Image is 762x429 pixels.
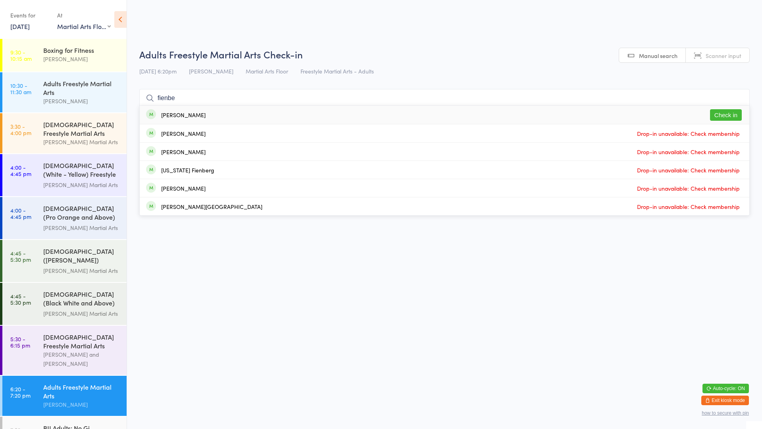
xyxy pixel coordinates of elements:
time: 4:00 - 4:45 pm [10,207,31,220]
time: 9:30 - 10:15 am [10,49,32,62]
div: [DEMOGRAPHIC_DATA] Freestyle Martial Arts [43,332,120,350]
time: 4:00 - 4:45 pm [10,164,31,177]
div: Events for [10,9,49,22]
time: 5:30 - 6:15 pm [10,336,30,348]
div: [PERSON_NAME] Martial Arts [43,137,120,147]
span: Manual search [639,52,677,60]
div: Adults Freestyle Martial Arts [43,383,120,400]
button: Exit kiosk mode [701,396,749,405]
a: 6:20 -7:20 pmAdults Freestyle Martial Arts[PERSON_NAME] [2,376,127,416]
span: [PERSON_NAME] [189,67,233,75]
span: Drop-in unavailable: Check membership [635,182,742,194]
span: [DATE] 6:20pm [139,67,177,75]
a: 9:30 -10:15 amBoxing for Fitness[PERSON_NAME] [2,39,127,71]
button: Auto-cycle: ON [702,384,749,393]
time: 6:20 - 7:20 pm [10,386,31,398]
div: [PERSON_NAME] [161,149,206,155]
a: 4:45 -5:30 pm[DEMOGRAPHIC_DATA] ([PERSON_NAME]) Freestyle Martial Arts[PERSON_NAME] Martial Arts [2,240,127,282]
span: Scanner input [706,52,741,60]
input: Search [139,89,750,107]
a: 5:30 -6:15 pm[DEMOGRAPHIC_DATA] Freestyle Martial Arts[PERSON_NAME] and [PERSON_NAME] [2,326,127,375]
a: 10:30 -11:30 amAdults Freestyle Martial Arts[PERSON_NAME] [2,72,127,112]
div: [US_STATE] Fienberg [161,167,214,173]
div: [DEMOGRAPHIC_DATA] (Pro Orange and Above) Freestyle Martial Art... [43,204,120,223]
button: how to secure with pin [702,410,749,416]
div: Boxing for Fitness [43,46,120,54]
a: 4:00 -4:45 pm[DEMOGRAPHIC_DATA] (Pro Orange and Above) Freestyle Martial Art...[PERSON_NAME] Mart... [2,197,127,239]
div: [PERSON_NAME][GEOGRAPHIC_DATA] [161,203,262,210]
div: [PERSON_NAME] [161,112,206,118]
div: Adults Freestyle Martial Arts [43,79,120,97]
div: At [57,9,111,22]
span: Drop-in unavailable: Check membership [635,128,742,139]
button: Check in [710,109,742,121]
div: [PERSON_NAME] Martial Arts [43,180,120,189]
div: [DEMOGRAPHIC_DATA] (White - Yellow) Freestyle Martial Arts [43,161,120,180]
div: Martial Arts Floor [57,22,111,31]
div: [PERSON_NAME] [43,97,120,106]
div: [PERSON_NAME] [161,185,206,191]
a: [DATE] [10,22,30,31]
div: [PERSON_NAME] Martial Arts [43,309,120,318]
a: 4:00 -4:45 pm[DEMOGRAPHIC_DATA] (White - Yellow) Freestyle Martial Arts[PERSON_NAME] Martial Arts [2,154,127,196]
time: 3:30 - 4:00 pm [10,123,31,136]
span: Martial Arts Floor [246,67,288,75]
a: 4:45 -5:30 pm[DEMOGRAPHIC_DATA] (Black White and Above) Freestyle Martial ...[PERSON_NAME] Martia... [2,283,127,325]
time: 4:45 - 5:30 pm [10,293,31,305]
span: Drop-in unavailable: Check membership [635,201,742,213]
time: 4:45 - 5:30 pm [10,250,31,263]
span: Freestyle Martial Arts - Adults [300,67,374,75]
div: [PERSON_NAME] [43,54,120,64]
div: [PERSON_NAME] Martial Arts [43,223,120,232]
div: [PERSON_NAME] and [PERSON_NAME] [43,350,120,368]
div: [PERSON_NAME] [161,130,206,137]
div: [PERSON_NAME] Martial Arts [43,266,120,275]
span: Drop-in unavailable: Check membership [635,146,742,158]
time: 10:30 - 11:30 am [10,82,31,95]
span: Drop-in unavailable: Check membership [635,164,742,176]
div: [PERSON_NAME] [43,400,120,409]
a: 3:30 -4:00 pm[DEMOGRAPHIC_DATA] Freestyle Martial Arts[PERSON_NAME] Martial Arts [2,113,127,153]
h2: Adults Freestyle Martial Arts Check-in [139,48,750,61]
div: [DEMOGRAPHIC_DATA] ([PERSON_NAME]) Freestyle Martial Arts [43,247,120,266]
div: [DEMOGRAPHIC_DATA] (Black White and Above) Freestyle Martial ... [43,290,120,309]
div: [DEMOGRAPHIC_DATA] Freestyle Martial Arts [43,120,120,137]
